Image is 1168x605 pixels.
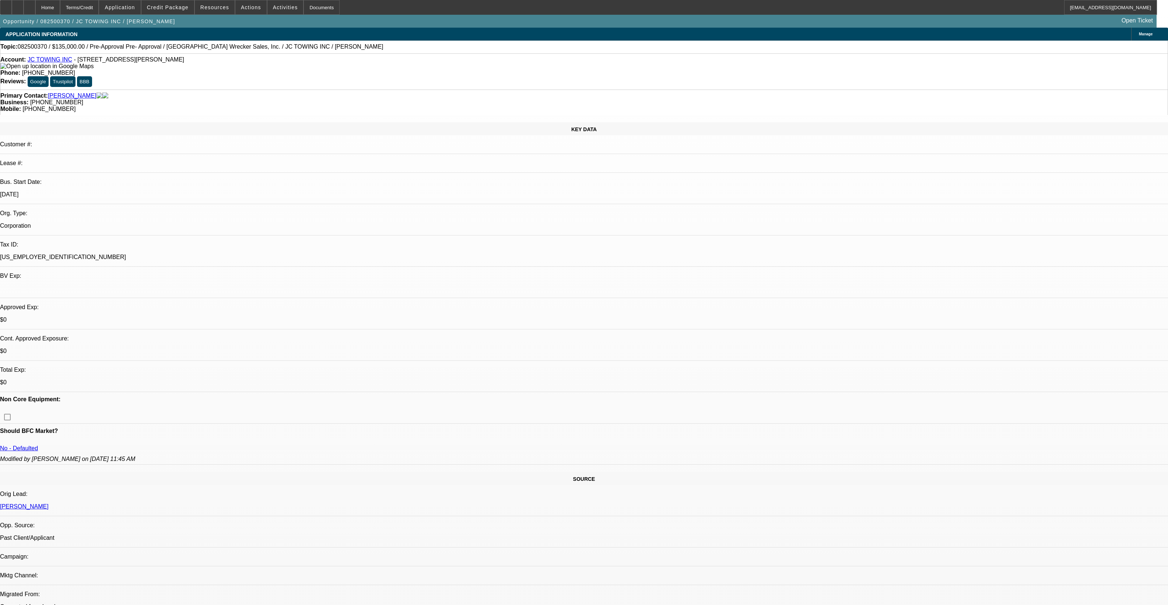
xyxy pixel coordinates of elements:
button: Activities [267,0,304,14]
span: Resources [200,4,229,10]
strong: Reviews: [0,78,26,84]
span: 082500370 / $135,000.00 / Pre-Approval Pre- Approval / [GEOGRAPHIC_DATA] Wrecker Sales, Inc. / JC... [18,43,383,50]
img: facebook-icon.png [97,92,102,99]
span: Actions [241,4,261,10]
span: SOURCE [573,476,595,482]
span: APPLICATION INFORMATION [6,31,77,37]
span: Activities [273,4,298,10]
span: [PHONE_NUMBER] [30,99,83,105]
button: Application [99,0,140,14]
span: [PHONE_NUMBER] [22,70,75,76]
a: JC TOWING INC [28,56,72,63]
span: Application [105,4,135,10]
img: linkedin-icon.png [102,92,108,99]
a: View Google Maps [0,63,94,69]
strong: Business: [0,99,28,105]
span: Credit Package [147,4,189,10]
span: Manage [1139,32,1153,36]
strong: Phone: [0,70,20,76]
a: [PERSON_NAME] [48,92,97,99]
button: Credit Package [141,0,194,14]
button: BBB [77,76,92,87]
span: KEY DATA [571,126,597,132]
span: [PHONE_NUMBER] [22,106,76,112]
button: Google [28,76,49,87]
button: Actions [235,0,267,14]
button: Resources [195,0,235,14]
strong: Mobile: [0,106,21,112]
strong: Account: [0,56,26,63]
span: Opportunity / 082500370 / JC TOWING INC / [PERSON_NAME] [3,18,175,24]
button: Trustpilot [50,76,75,87]
span: - [STREET_ADDRESS][PERSON_NAME] [74,56,184,63]
a: Open Ticket [1119,14,1156,27]
strong: Primary Contact: [0,92,48,99]
img: Open up location in Google Maps [0,63,94,70]
strong: Topic: [0,43,18,50]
